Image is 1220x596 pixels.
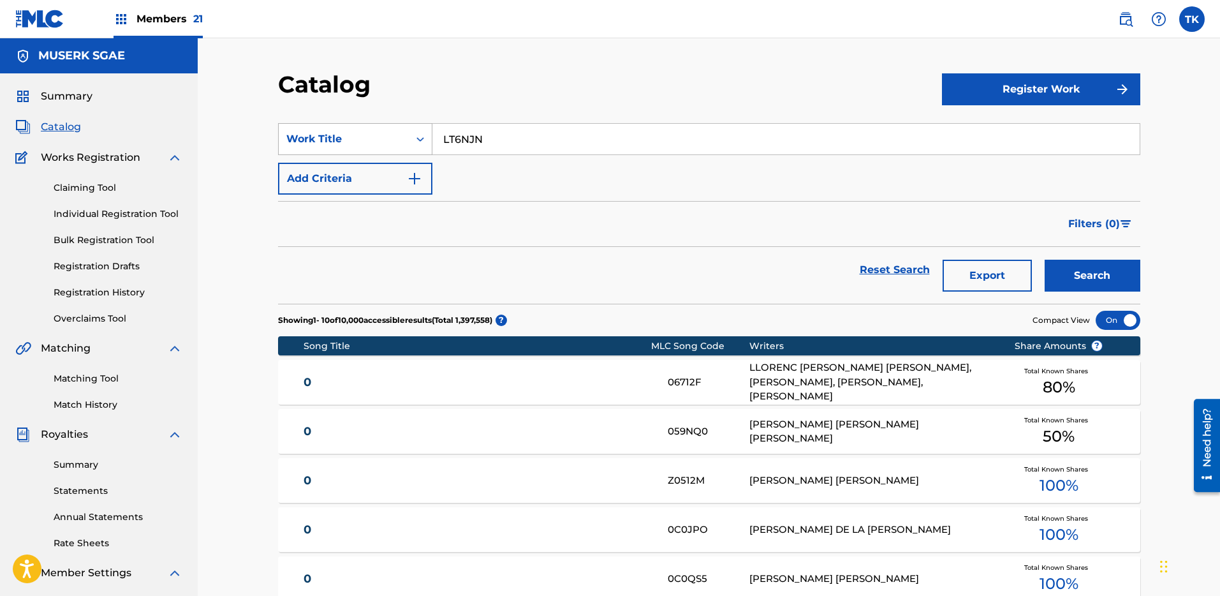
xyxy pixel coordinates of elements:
span: Total Known Shares [1024,366,1093,376]
div: LLORENC [PERSON_NAME] [PERSON_NAME], [PERSON_NAME], [PERSON_NAME], [PERSON_NAME] [749,361,995,404]
a: Statements [54,484,182,498]
span: Total Known Shares [1024,465,1093,474]
a: Individual Registration Tool [54,207,182,221]
a: Registration Drafts [54,260,182,273]
img: expand [167,565,182,581]
button: Export [943,260,1032,292]
img: Accounts [15,48,31,64]
div: Drag [1160,548,1168,586]
div: 059NQ0 [668,424,749,439]
a: Summary [54,458,182,472]
div: Writers [749,339,995,353]
a: 0 [304,473,650,488]
img: filter [1121,220,1131,228]
iframe: Chat Widget [1156,535,1220,596]
a: Registration History [54,286,182,299]
span: Total Known Shares [1024,563,1093,572]
img: Summary [15,89,31,104]
span: ? [1092,341,1102,351]
span: Total Known Shares [1024,415,1093,425]
form: Search Form [278,123,1140,304]
a: SummarySummary [15,89,92,104]
span: Catalog [41,119,81,135]
span: Royalties [41,427,88,442]
div: Work Title [286,131,401,147]
a: Bulk Registration Tool [54,234,182,247]
a: Overclaims Tool [54,312,182,325]
button: Filters (0) [1061,208,1140,240]
a: 0 [304,424,650,439]
img: Matching [15,341,31,356]
img: search [1118,11,1133,27]
div: [PERSON_NAME] DE LA [PERSON_NAME] [749,523,995,537]
h2: Catalog [278,70,377,99]
img: expand [167,427,182,442]
a: Claiming Tool [54,181,182,195]
img: expand [167,150,182,165]
span: ? [496,315,507,326]
a: Match History [54,398,182,412]
a: 0 [304,375,650,390]
span: 21 [193,13,203,25]
span: 100 % [1040,572,1078,595]
span: Compact View [1033,315,1090,326]
span: Total Known Shares [1024,514,1093,523]
a: Reset Search [853,256,936,284]
img: Royalties [15,427,31,442]
div: Z0512M [668,473,749,488]
iframe: Resource Center [1184,394,1220,497]
img: Works Registration [15,150,32,165]
span: Works Registration [41,150,140,165]
div: [PERSON_NAME] [PERSON_NAME] [PERSON_NAME] [749,417,995,446]
img: help [1151,11,1166,27]
div: [PERSON_NAME] [PERSON_NAME] [749,473,995,488]
img: f7272a7cc735f4ea7f67.svg [1115,82,1130,97]
span: 100 % [1040,523,1078,546]
a: Rate Sheets [54,537,182,550]
img: expand [167,341,182,356]
img: 9d2ae6d4665cec9f34b9.svg [407,171,422,186]
button: Search [1045,260,1140,292]
a: 0 [304,523,650,537]
a: Annual Statements [54,510,182,524]
span: 100 % [1040,474,1078,497]
div: 0C0QS5 [668,572,749,586]
button: Register Work [942,73,1140,105]
button: Add Criteria [278,163,432,195]
span: Filters ( 0 ) [1068,216,1120,232]
a: 0 [304,572,650,586]
img: MLC Logo [15,10,64,28]
a: CatalogCatalog [15,119,81,135]
span: Share Amounts [1015,339,1103,353]
span: Member Settings [41,565,131,581]
div: Song Title [304,339,651,353]
div: MLC Song Code [651,339,749,353]
div: Help [1146,6,1172,32]
h5: MUSERK SGAE [38,48,125,63]
span: Members [136,11,203,26]
div: 0C0JPO [668,523,749,537]
span: 80 % [1043,376,1075,399]
span: 50 % [1043,425,1075,448]
a: Public Search [1113,6,1138,32]
span: Summary [41,89,92,104]
div: User Menu [1179,6,1205,32]
div: 06712F [668,375,749,390]
a: Matching Tool [54,372,182,385]
span: Matching [41,341,91,356]
div: [PERSON_NAME] [PERSON_NAME] [749,572,995,586]
img: Catalog [15,119,31,135]
img: Top Rightsholders [114,11,129,27]
p: Showing 1 - 10 of 10,000 accessible results (Total 1,397,558 ) [278,315,492,326]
